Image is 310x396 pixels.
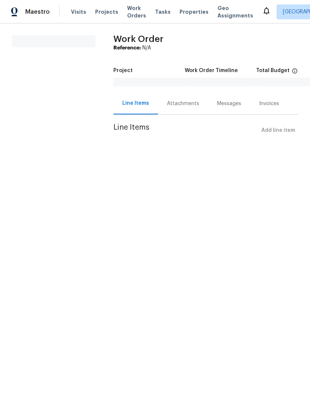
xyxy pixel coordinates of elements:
[113,35,164,43] span: Work Order
[167,100,199,107] div: Attachments
[155,9,171,14] span: Tasks
[180,8,209,16] span: Properties
[71,8,86,16] span: Visits
[217,100,241,107] div: Messages
[256,68,290,73] h5: Total Budget
[185,68,238,73] h5: Work Order Timeline
[122,100,149,107] div: Line Items
[25,8,50,16] span: Maestro
[259,100,279,107] div: Invoices
[95,8,118,16] span: Projects
[113,44,298,52] div: N/A
[292,68,298,78] span: The total cost of line items that have been proposed by Opendoor. This sum includes line items th...
[127,4,146,19] span: Work Orders
[113,45,141,51] b: Reference:
[217,4,253,19] span: Geo Assignments
[113,124,258,137] span: Line Items
[113,68,133,73] h5: Project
